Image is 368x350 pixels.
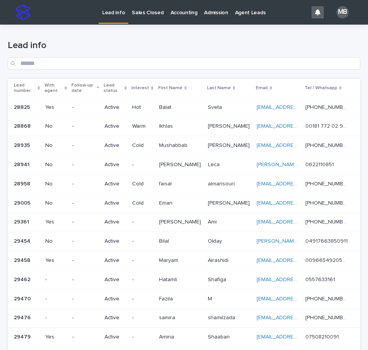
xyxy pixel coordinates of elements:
p: shamilzada [208,313,237,321]
a: [EMAIL_ADDRESS][DOMAIN_NAME] [257,296,343,302]
p: - [72,181,98,187]
tr: 2900529005 No-ActiveColdEmanEman [PERSON_NAME][PERSON_NAME] [EMAIL_ADDRESS][PERSON_NAME][DOMAIN_N... [8,193,360,213]
p: No [45,162,66,168]
p: Active [104,315,126,321]
tr: 2894128941 No-Active-[PERSON_NAME][PERSON_NAME] LecaLeca [PERSON_NAME][EMAIL_ADDRESS][DOMAIN_NAME... [8,155,360,174]
p: faisal [159,179,173,187]
p: [PHONE_NUMBER] [305,103,350,111]
p: - [72,238,98,245]
a: [EMAIL_ADDRESS][DOMAIN_NAME] [257,219,343,225]
p: - [132,315,153,321]
p: Eman [159,198,174,207]
p: - [132,219,153,225]
p: Email [256,84,268,92]
p: - [72,123,98,130]
p: Yes [45,104,66,111]
p: [PERSON_NAME] [208,198,251,207]
p: 28825 [14,103,31,111]
p: 29361 [14,217,31,225]
p: Fazila [159,294,174,302]
p: [PERSON_NAME] [208,122,251,130]
p: 29476 [14,313,32,321]
p: - [45,315,66,321]
p: - [72,104,98,111]
a: [EMAIL_ADDRESS][DOMAIN_NAME] [257,277,343,282]
p: 00966549205849 [305,256,350,264]
tr: 2882528825 Yes-ActiveHotBalatBalat SvetaSveta [EMAIL_ADDRESS][DOMAIN_NAME] [PHONE_NUMBER][PHONE_N... [8,98,360,117]
p: 04917663850911 [305,237,349,245]
input: Search [8,57,360,70]
p: Active [104,219,126,225]
h1: Lead info [8,40,360,51]
a: [EMAIL_ADDRESS][DOMAIN_NAME] [257,315,343,320]
tr: 2886828868 No-ActiveWarmIkhlasIkhlas [PERSON_NAME][PERSON_NAME] [EMAIL_ADDRESS][PERSON_NAME][DOMA... [8,117,360,136]
p: 29005 [14,198,32,207]
p: No [45,200,66,207]
p: Maryam [159,256,180,264]
p: [PHONE_NUMBER] [305,141,350,149]
p: No [45,238,66,245]
p: No [45,123,66,130]
p: No [45,181,66,187]
a: [EMAIL_ADDRESS][DOMAIN_NAME] [257,143,343,148]
p: Active [104,296,126,302]
p: Last Name [207,84,231,92]
p: With agent [45,81,62,95]
p: Yes [45,257,66,264]
p: +994 51 280 08 09 [305,313,350,321]
tr: 2945829458 Yes-Active-MaryamMaryam AlrashidiAlrashidi [EMAIL_ADDRESS][DOMAIN_NAME] 00966549205849... [8,251,360,270]
p: Amina [159,332,176,340]
p: [PERSON_NAME] [159,160,202,168]
p: [PHONE_NUMBER] [305,294,350,302]
p: 29454 [14,237,32,245]
p: almansouri [208,179,236,187]
p: Sveta [208,103,224,111]
p: Active [104,181,126,187]
p: 28941 [14,160,31,168]
div: MB [337,6,349,18]
tr: 2936129361 Yes-Active-[PERSON_NAME][PERSON_NAME] AmrAmr [EMAIL_ADDRESS][DOMAIN_NAME] [PHONE_NUMBE... [8,213,360,232]
p: - [45,277,66,283]
p: Active [104,123,126,130]
p: Active [104,162,126,168]
a: [EMAIL_ADDRESS][DOMAIN_NAME] [257,334,343,340]
p: - [72,257,98,264]
a: [EMAIL_ADDRESS][DOMAIN_NAME] [257,181,343,187]
p: Active [104,104,126,111]
p: Ikhlas [159,122,174,130]
tr: 2947029470 --Active-FazilaFazila MM [EMAIL_ADDRESS][DOMAIN_NAME] [PHONE_NUMBER][PHONE_NUMBER] [8,289,360,308]
p: - [132,277,153,283]
p: Yes [45,219,66,225]
p: Active [104,200,126,207]
p: 0622110851 [305,160,335,168]
tr: 2947629476 --Active-samirasamira shamilzadashamilzada [EMAIL_ADDRESS][DOMAIN_NAME] [PHONE_NUMBER]... [8,308,360,328]
p: - [72,200,98,207]
img: stacker-logo-s-only.png [15,5,31,20]
p: - [132,162,153,168]
p: Mushabbab [159,141,189,149]
p: Balat [159,103,173,111]
p: 29462 [14,275,32,283]
p: Cold [132,181,153,187]
p: 28935 [14,141,31,149]
p: 28958 [14,179,32,187]
tr: 2946229462 --Active-HatamliHatamli ShafigaShafiga [EMAIL_ADDRESS][DOMAIN_NAME] 05576331610557633161 [8,270,360,289]
p: - [72,162,98,168]
p: Cold [132,200,153,207]
p: [PERSON_NAME] [208,141,251,149]
p: 29458 [14,256,32,264]
p: - [132,257,153,264]
p: Warm [132,123,153,130]
tr: 2893528935 No-ActiveColdMushabbabMushabbab [PERSON_NAME][PERSON_NAME] [EMAIL_ADDRESS][DOMAIN_NAME... [8,136,360,155]
p: Shaaban [208,332,231,340]
p: samira [159,313,177,321]
p: - [72,334,98,340]
p: - [72,277,98,283]
a: [EMAIL_ADDRESS][DOMAIN_NAME] [257,258,343,263]
p: Lead status [104,81,123,95]
p: - [132,238,153,245]
p: Active [104,142,126,149]
p: No [45,142,66,149]
p: 07508210091 [305,332,340,340]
